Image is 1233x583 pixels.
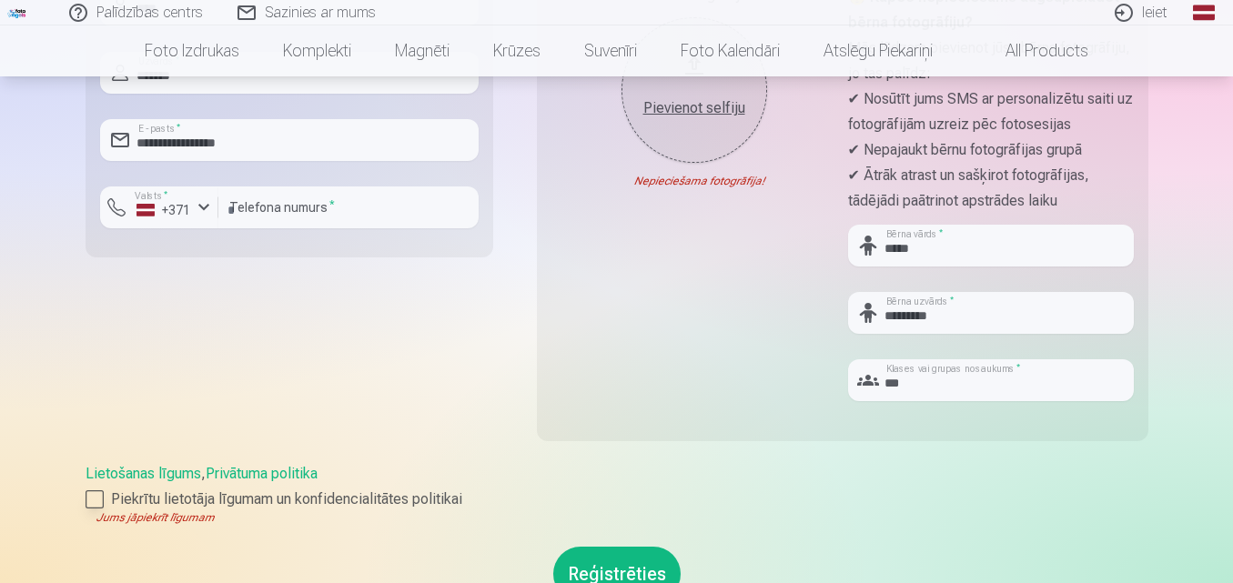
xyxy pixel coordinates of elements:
[659,25,802,76] a: Foto kalendāri
[7,7,27,18] img: /fa1
[123,25,261,76] a: Foto izdrukas
[622,17,767,163] button: Pievienot selfiju
[86,510,1148,525] div: Jums jāpiekrīt līgumam
[129,189,174,203] label: Valsts
[562,25,659,76] a: Suvenīri
[551,174,837,188] div: Nepieciešama fotogrāfija!
[802,25,955,76] a: Atslēgu piekariņi
[86,488,1148,510] label: Piekrītu lietotāja līgumam un konfidencialitātes politikai
[640,97,749,119] div: Pievienot selfiju
[471,25,562,76] a: Krūzes
[136,201,191,219] div: +371
[100,186,218,228] button: Valsts*+371
[848,137,1134,163] p: ✔ Nepajaukt bērnu fotogrāfijas grupā
[261,25,373,76] a: Komplekti
[955,25,1110,76] a: All products
[206,465,318,482] a: Privātuma politika
[86,463,1148,525] div: ,
[86,465,201,482] a: Lietošanas līgums
[848,86,1134,137] p: ✔ Nosūtīt jums SMS ar personalizētu saiti uz fotogrāfijām uzreiz pēc fotosesijas
[848,163,1134,214] p: ✔ Ātrāk atrast un sašķirot fotogrāfijas, tādējādi paātrinot apstrādes laiku
[373,25,471,76] a: Magnēti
